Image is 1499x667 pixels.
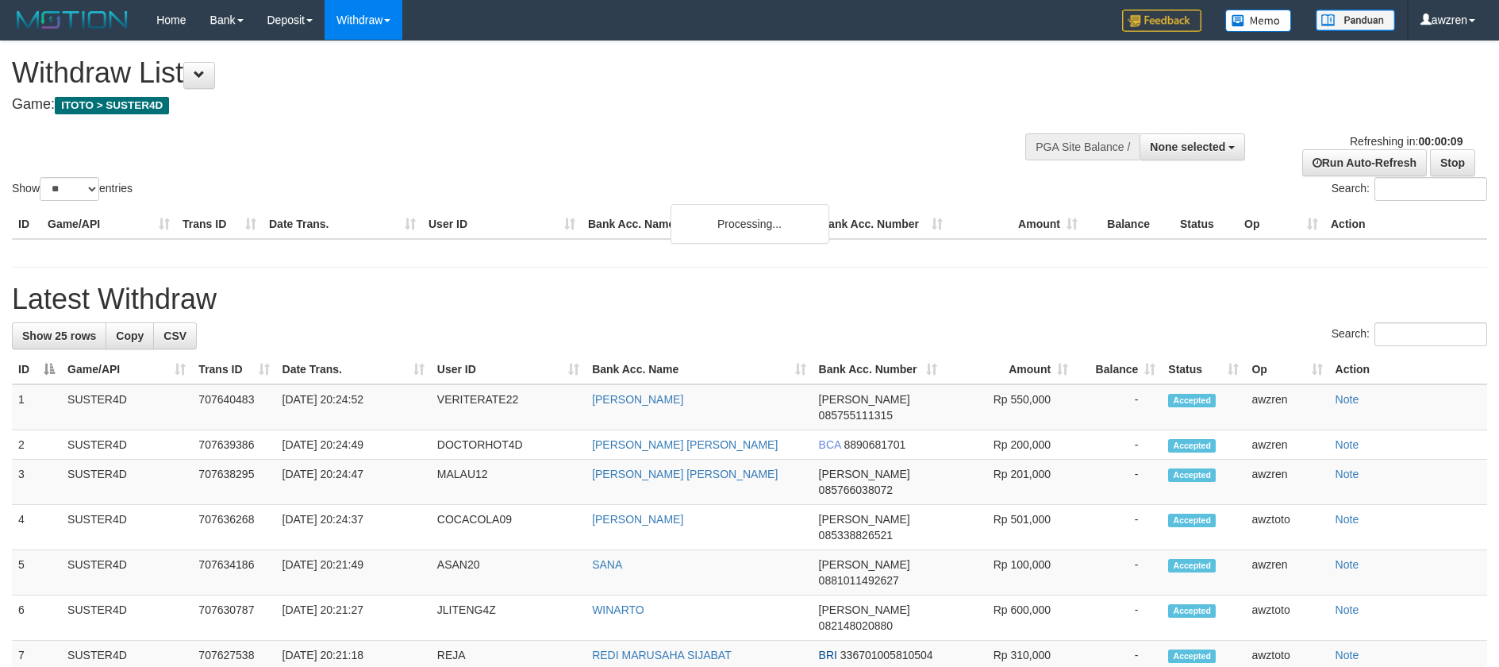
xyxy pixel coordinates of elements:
td: SUSTER4D [61,430,192,460]
td: - [1074,596,1162,641]
td: Rp 550,000 [944,384,1074,430]
h1: Latest Withdraw [12,283,1487,315]
a: SANA [592,558,622,571]
a: [PERSON_NAME] [PERSON_NAME] [592,468,778,480]
a: Run Auto-Refresh [1302,149,1427,176]
td: - [1074,460,1162,505]
td: 707638295 [192,460,275,505]
span: Accepted [1168,514,1216,527]
td: - [1074,384,1162,430]
span: Copy 082148020880 to clipboard [819,619,893,632]
th: Action [1324,210,1487,239]
span: Copy [116,330,144,342]
span: Accepted [1168,468,1216,482]
td: awztoto [1245,596,1328,641]
label: Show entries [12,177,133,201]
th: Status: activate to sort column ascending [1162,355,1245,384]
td: Rp 501,000 [944,505,1074,550]
td: Rp 201,000 [944,460,1074,505]
span: [PERSON_NAME] [819,603,910,616]
a: Note [1336,393,1359,406]
td: Rp 100,000 [944,550,1074,596]
span: None selected [1150,141,1225,153]
td: [DATE] 20:21:49 [276,550,431,596]
td: 707639386 [192,430,275,460]
span: BRI [819,649,837,661]
img: Feedback.jpg [1122,10,1201,32]
span: [PERSON_NAME] [819,558,910,571]
td: ASAN20 [431,550,586,596]
a: [PERSON_NAME] [592,393,683,406]
td: VERITERATE22 [431,384,586,430]
label: Search: [1332,322,1487,346]
td: JLITENG4Z [431,596,586,641]
td: [DATE] 20:24:52 [276,384,431,430]
td: - [1074,550,1162,596]
h1: Withdraw List [12,57,983,89]
label: Search: [1332,177,1487,201]
button: None selected [1140,133,1245,160]
th: Date Trans. [263,210,422,239]
td: - [1074,430,1162,460]
th: ID: activate to sort column descending [12,355,61,384]
a: Show 25 rows [12,322,106,349]
span: Accepted [1168,604,1216,618]
span: CSV [163,330,186,342]
td: [DATE] 20:24:49 [276,430,431,460]
td: awztoto [1245,505,1328,550]
th: ID [12,210,41,239]
td: 4 [12,505,61,550]
th: Amount: activate to sort column ascending [944,355,1074,384]
span: Accepted [1168,439,1216,453]
td: [DATE] 20:24:37 [276,505,431,550]
th: Trans ID: activate to sort column ascending [192,355,275,384]
td: SUSTER4D [61,384,192,430]
td: SUSTER4D [61,550,192,596]
strong: 00:00:09 [1418,135,1462,148]
td: Rp 600,000 [944,596,1074,641]
h4: Game: [12,97,983,113]
div: Processing... [671,204,829,244]
td: SUSTER4D [61,505,192,550]
img: MOTION_logo.png [12,8,133,32]
span: [PERSON_NAME] [819,513,910,526]
td: [DATE] 20:21:27 [276,596,431,641]
td: [DATE] 20:24:47 [276,460,431,505]
a: Stop [1430,149,1475,176]
th: Game/API: activate to sort column ascending [61,355,192,384]
th: Bank Acc. Name: activate to sort column ascending [586,355,812,384]
td: SUSTER4D [61,460,192,505]
a: Note [1336,649,1359,661]
td: 5 [12,550,61,596]
td: DOCTORHOT4D [431,430,586,460]
span: Accepted [1168,650,1216,663]
th: Amount [949,210,1084,239]
td: awzren [1245,384,1328,430]
input: Search: [1374,177,1487,201]
th: Balance: activate to sort column ascending [1074,355,1162,384]
a: Note [1336,513,1359,526]
td: SUSTER4D [61,596,192,641]
a: REDI MARUSAHA SIJABAT [592,649,732,661]
td: 707634186 [192,550,275,596]
td: awzren [1245,460,1328,505]
a: Note [1336,558,1359,571]
th: Status [1174,210,1238,239]
span: Accepted [1168,394,1216,407]
td: awzren [1245,550,1328,596]
td: 3 [12,460,61,505]
span: Accepted [1168,559,1216,573]
img: Button%20Memo.svg [1225,10,1292,32]
th: Bank Acc. Number: activate to sort column ascending [813,355,944,384]
th: Op [1238,210,1324,239]
td: 2 [12,430,61,460]
input: Search: [1374,322,1487,346]
span: [PERSON_NAME] [819,393,910,406]
div: PGA Site Balance / [1025,133,1140,160]
th: Bank Acc. Number [814,210,949,239]
span: Copy 8890681701 to clipboard [844,438,906,451]
a: CSV [153,322,197,349]
a: Note [1336,603,1359,616]
a: [PERSON_NAME] [592,513,683,526]
th: Op: activate to sort column ascending [1245,355,1328,384]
